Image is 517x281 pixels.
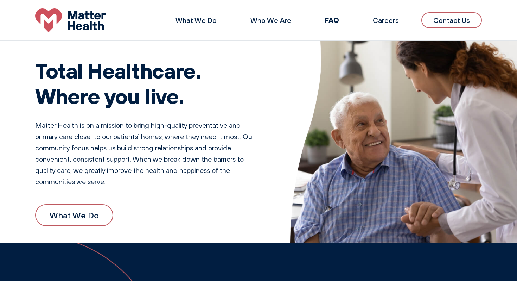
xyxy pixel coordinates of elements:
[35,58,262,108] h1: Total Healthcare. Where you live.
[421,12,482,28] a: Contact Us
[250,16,291,25] a: Who We Are
[373,16,399,25] a: Careers
[35,120,262,187] p: Matter Health is on a mission to bring high-quality preventative and primary care closer to our p...
[35,204,113,226] a: What We Do
[175,16,217,25] a: What We Do
[325,15,339,25] a: FAQ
